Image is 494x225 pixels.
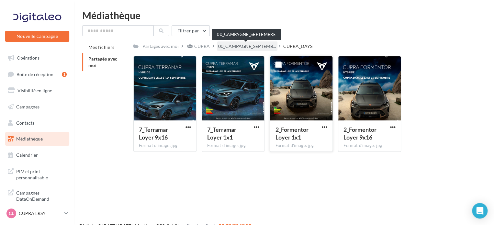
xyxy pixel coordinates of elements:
span: 7_Terramar Loyer 9x16 [139,126,168,141]
span: 00_CAMPAGNE_SEPTEMB... [218,43,276,50]
span: Boîte de réception [17,71,53,77]
div: 1 [62,72,67,77]
span: Opérations [17,55,39,61]
span: PLV et print personnalisable [16,167,67,181]
span: Visibilité en ligne [17,88,52,93]
div: 00_CAMPAGNE_SEPTEMBRE [212,29,281,40]
a: Campagnes DataOnDemand [4,186,71,205]
a: Boîte de réception1 [4,67,71,81]
p: CUPRA LRSY [19,210,62,217]
span: Campagnes DataOnDemand [16,188,67,202]
div: Partagés avec moi [142,43,179,50]
a: Médiathèque [4,132,71,146]
span: 7_Terramar Loyer 1x1 [207,126,236,141]
span: Contacts [16,120,34,125]
a: PLV et print personnalisable [4,164,71,184]
span: 2_Formentor Loyer 1x1 [275,126,308,141]
span: Calendrier [16,152,38,158]
span: Campagnes [16,104,39,109]
div: CUPRA [194,43,210,50]
div: CUPRA_DAYS [283,43,312,50]
span: CL [9,210,14,217]
span: Médiathèque [16,136,43,141]
a: Campagnes [4,100,71,114]
div: Format d'image: jpg [139,143,191,149]
span: Partagés avec moi [88,56,118,68]
button: Nouvelle campagne [5,31,69,42]
div: Format d'image: jpg [275,143,327,149]
a: Visibilité en ligne [4,84,71,97]
a: Contacts [4,116,71,130]
a: Calendrier [4,148,71,162]
div: Format d'image: jpg [343,143,396,149]
button: Filtrer par [172,25,210,36]
span: 2_Formentor Loyer 9x16 [343,126,376,141]
div: Open Intercom Messenger [472,203,488,219]
span: Mes fichiers [88,44,114,50]
a: Opérations [4,51,71,65]
div: Médiathèque [82,10,486,20]
a: CL CUPRA LRSY [5,207,69,219]
div: Format d'image: jpg [207,143,259,149]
